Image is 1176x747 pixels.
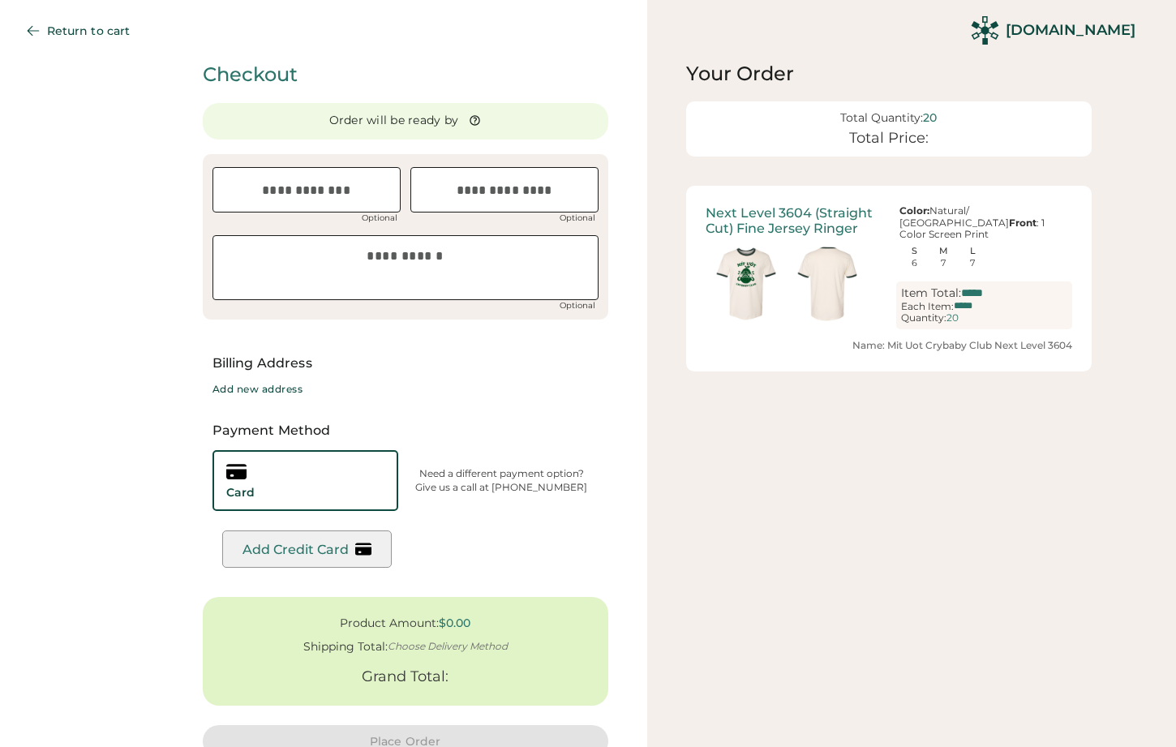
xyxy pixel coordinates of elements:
div: Quantity: [901,312,946,324]
img: generate-image [787,243,868,324]
div: Optional [556,302,599,310]
div: $0.00 [439,616,470,630]
div: Shipping Total: [303,640,388,654]
div: Optional [358,214,401,222]
div: Order will be ready by [329,113,459,129]
img: creditcard.svg [355,541,371,557]
div: Payment Method [203,421,608,440]
div: M [929,247,959,255]
img: creditcard.svg [226,462,247,482]
div: 20 [946,312,959,324]
div: Optional [556,214,599,222]
div: Billing Address [212,354,599,373]
div: 7 [970,259,975,268]
img: generate-image [706,243,787,324]
div: Need a different payment option? Give us a call at [PHONE_NUMBER] [405,467,599,495]
div: Natural/ [GEOGRAPHIC_DATA] : 1 Color Screen Print [896,205,1072,240]
div: S [899,247,929,255]
div: [DOMAIN_NAME] [1006,20,1135,41]
div: 7 [941,259,946,268]
div: Your Order [686,61,1092,87]
div: Total Price: [849,130,929,148]
div: Total Quantity: [840,111,923,125]
div: Card [226,485,255,501]
button: Return to cart [13,15,149,47]
div: 20 [923,111,937,125]
div: Add Credit Card [242,542,349,557]
div: Each Item: [901,301,954,312]
div: Item Total: [901,286,961,300]
div: L [958,247,988,255]
div: Add new address [212,383,303,396]
strong: Color: [899,204,929,217]
strong: Front [1009,217,1037,229]
div: Checkout [203,61,608,88]
div: Choose Delivery Method [388,641,508,652]
div: 6 [912,259,917,268]
img: Rendered Logo - Screens [971,16,999,45]
div: Next Level 3604 (Straight Cut) Fine Jersey Ringer [706,205,882,236]
div: Product Amount: [340,616,439,630]
div: Grand Total: [362,668,449,686]
div: Name: Mit Uot Crybaby Club Next Level 3604 [706,339,1072,353]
